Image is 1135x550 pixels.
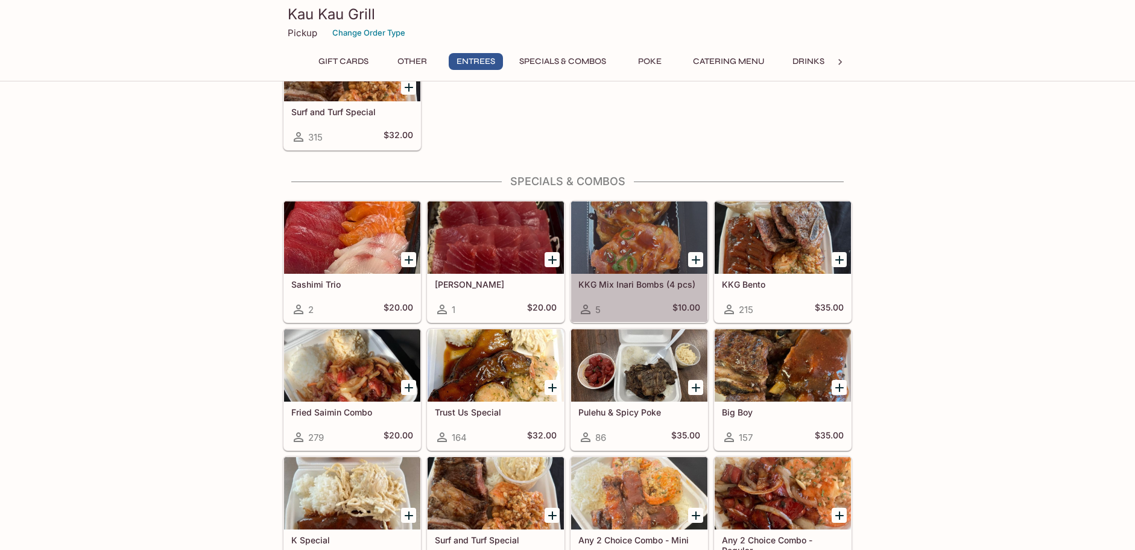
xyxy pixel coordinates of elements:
h5: K Special [291,535,413,545]
span: 279 [308,432,324,443]
span: 164 [452,432,467,443]
h5: Sashimi Trio [291,279,413,289]
h5: Trust Us Special [435,407,557,417]
a: Sashimi Trio2$20.00 [283,201,421,323]
button: Change Order Type [327,24,411,42]
h5: Surf and Turf Special [291,107,413,117]
h5: Big Boy [722,407,844,417]
button: Gift Cards [312,53,375,70]
button: Add Any 2 Choice Combo - Regular [832,508,847,523]
a: KKG Bento215$35.00 [714,201,852,323]
button: Other [385,53,439,70]
h5: KKG Mix Inari Bombs (4 pcs) [578,279,700,289]
h5: $20.00 [527,302,557,317]
button: Specials & Combos [513,53,613,70]
button: Add Fried Saimin Combo [401,380,416,395]
button: Add Any 2 Choice Combo - Mini [688,508,703,523]
div: K Special [284,457,420,529]
button: Add KKG Bento [832,252,847,267]
button: Add K Special [401,508,416,523]
button: Add Sashimi Trio [401,252,416,267]
h5: [PERSON_NAME] [435,279,557,289]
button: Add Big Boy [832,380,847,395]
h5: $20.00 [384,430,413,444]
div: Sashimi Trio [284,201,420,274]
a: Fried Saimin Combo279$20.00 [283,329,421,450]
span: 157 [739,432,753,443]
h5: Surf and Turf Special [435,535,557,545]
a: Pulehu & Spicy Poke86$35.00 [571,329,708,450]
a: KKG Mix Inari Bombs (4 pcs)5$10.00 [571,201,708,323]
div: KKG Mix Inari Bombs (4 pcs) [571,201,707,274]
button: Add KKG Mix Inari Bombs (4 pcs) [688,252,703,267]
span: 215 [739,304,753,315]
h5: Any 2 Choice Combo - Mini [578,535,700,545]
div: Surf and Turf Special [284,29,420,101]
div: Surf and Turf Special [428,457,564,529]
h5: Fried Saimin Combo [291,407,413,417]
h3: Kau Kau Grill [288,5,847,24]
div: Any 2 Choice Combo - Mini [571,457,707,529]
div: Trust Us Special [428,329,564,402]
h5: $32.00 [527,430,557,444]
h5: $35.00 [671,430,700,444]
button: Add Pulehu & Spicy Poke [688,380,703,395]
a: Big Boy157$35.00 [714,329,852,450]
span: 5 [595,304,601,315]
div: Fried Saimin Combo [284,329,420,402]
div: Ahi Sashimi [428,201,564,274]
h5: $10.00 [672,302,700,317]
button: Poke [622,53,677,70]
button: Drinks [781,53,835,70]
h5: Pulehu & Spicy Poke [578,407,700,417]
h5: $35.00 [815,430,844,444]
h5: $20.00 [384,302,413,317]
button: Add Surf and Turf Special [545,508,560,523]
span: 1 [452,304,455,315]
button: Add Ahi Sashimi [545,252,560,267]
span: 315 [308,131,323,143]
h5: $35.00 [815,302,844,317]
p: Pickup [288,27,317,39]
h5: KKG Bento [722,279,844,289]
div: Any 2 Choice Combo - Regular [715,457,851,529]
button: Add Surf and Turf Special [401,80,416,95]
button: Entrees [449,53,503,70]
button: Catering Menu [686,53,771,70]
a: Surf and Turf Special315$32.00 [283,28,421,150]
span: 86 [595,432,606,443]
div: KKG Bento [715,201,851,274]
div: Pulehu & Spicy Poke [571,329,707,402]
h4: Specials & Combos [283,175,852,188]
button: Add Trust Us Special [545,380,560,395]
span: 2 [308,304,314,315]
a: Trust Us Special164$32.00 [427,329,564,450]
div: Big Boy [715,329,851,402]
h5: $32.00 [384,130,413,144]
a: [PERSON_NAME]1$20.00 [427,201,564,323]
